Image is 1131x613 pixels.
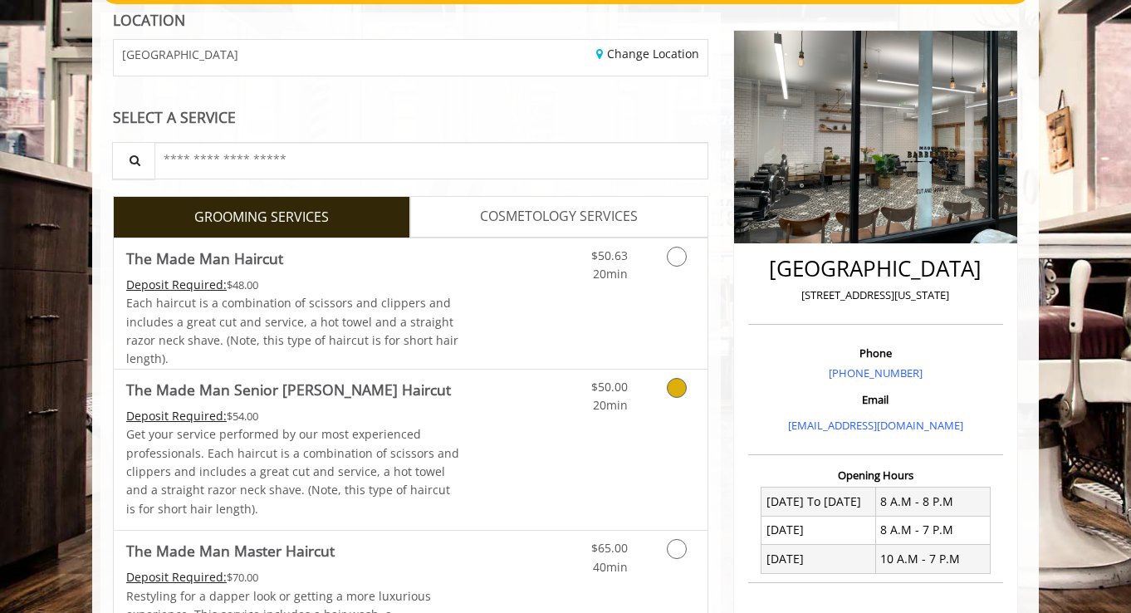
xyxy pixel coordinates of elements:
[126,539,335,562] b: The Made Man Master Haircut
[591,379,628,395] span: $50.00
[126,276,460,294] div: $48.00
[126,277,227,292] span: This service needs some Advance to be paid before we block your appointment
[593,397,628,413] span: 20min
[593,266,628,282] span: 20min
[829,365,923,380] a: [PHONE_NUMBER]
[591,248,628,263] span: $50.63
[761,488,876,516] td: [DATE] To [DATE]
[194,207,329,228] span: GROOMING SERVICES
[593,559,628,575] span: 40min
[748,469,1003,481] h3: Opening Hours
[591,540,628,556] span: $65.00
[126,247,283,270] b: The Made Man Haircut
[752,347,999,359] h3: Phone
[126,295,458,366] span: Each haircut is a combination of scissors and clippers and includes a great cut and service, a ho...
[126,407,460,425] div: $54.00
[752,394,999,405] h3: Email
[788,418,963,433] a: [EMAIL_ADDRESS][DOMAIN_NAME]
[761,516,876,544] td: [DATE]
[480,206,638,228] span: COSMETOLOGY SERVICES
[875,545,990,573] td: 10 A.M - 7 P.M
[112,142,155,179] button: Service Search
[113,10,185,30] b: LOCATION
[126,378,451,401] b: The Made Man Senior [PERSON_NAME] Haircut
[761,545,876,573] td: [DATE]
[752,287,999,304] p: [STREET_ADDRESS][US_STATE]
[596,46,699,61] a: Change Location
[875,488,990,516] td: 8 A.M - 8 P.M
[752,257,999,281] h2: [GEOGRAPHIC_DATA]
[126,425,460,518] p: Get your service performed by our most experienced professionals. Each haircut is a combination o...
[122,48,238,61] span: [GEOGRAPHIC_DATA]
[126,408,227,424] span: This service needs some Advance to be paid before we block your appointment
[126,569,227,585] span: This service needs some Advance to be paid before we block your appointment
[875,516,990,544] td: 8 A.M - 7 P.M
[113,110,708,125] div: SELECT A SERVICE
[126,568,460,586] div: $70.00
